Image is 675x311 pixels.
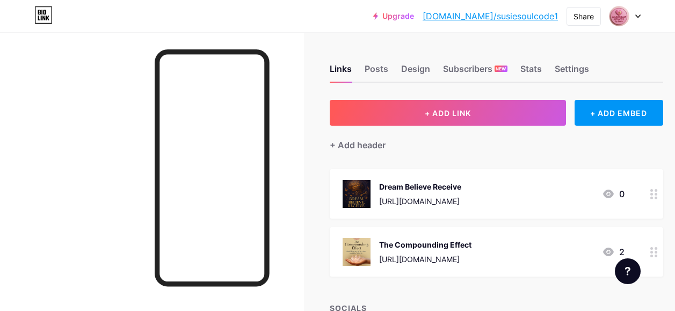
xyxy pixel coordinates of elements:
div: Posts [365,62,388,82]
div: Stats [520,62,542,82]
div: [URL][DOMAIN_NAME] [379,196,461,207]
div: The Compounding Effect [379,239,471,250]
a: Upgrade [373,12,414,20]
div: Share [574,11,594,22]
div: Links [330,62,352,82]
div: Settings [555,62,589,82]
a: [DOMAIN_NAME]/susiesoulcode1 [423,10,558,23]
div: [URL][DOMAIN_NAME] [379,254,471,265]
div: Subscribers [443,62,507,82]
div: + Add header [330,139,386,151]
img: Dream Believe Receive [343,180,371,208]
img: The Compounding Effect [343,238,371,266]
img: susiesoulcode1 [609,6,629,26]
div: + ADD EMBED [575,100,663,126]
button: + ADD LINK [330,100,566,126]
div: 2 [602,245,625,258]
div: 0 [602,187,625,200]
div: Dream Believe Receive [379,181,461,192]
div: Design [401,62,430,82]
span: NEW [496,66,506,72]
span: + ADD LINK [425,109,471,118]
